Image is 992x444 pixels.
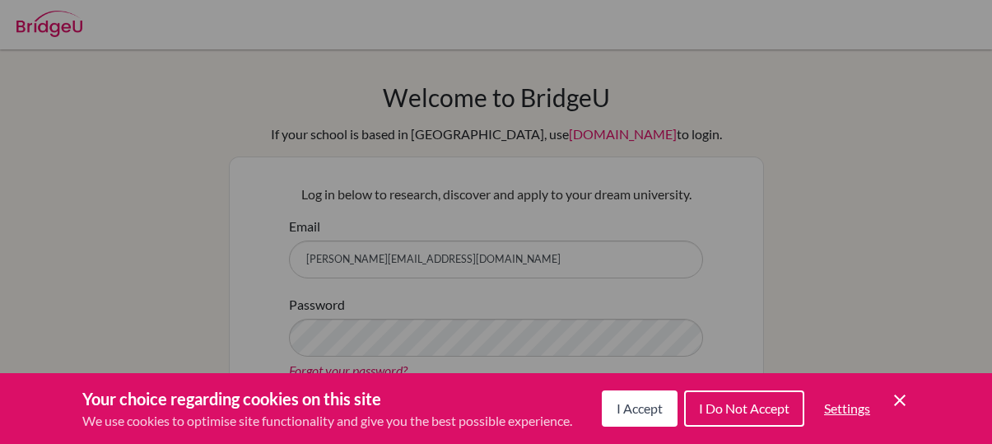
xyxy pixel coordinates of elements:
button: Settings [811,392,883,425]
button: Save and close [890,390,910,410]
h3: Your choice regarding cookies on this site [82,386,572,411]
button: I Do Not Accept [684,390,804,427]
span: I Accept [617,400,663,416]
p: We use cookies to optimise site functionality and give you the best possible experience. [82,411,572,431]
span: Settings [824,400,870,416]
button: I Accept [602,390,678,427]
span: I Do Not Accept [699,400,789,416]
